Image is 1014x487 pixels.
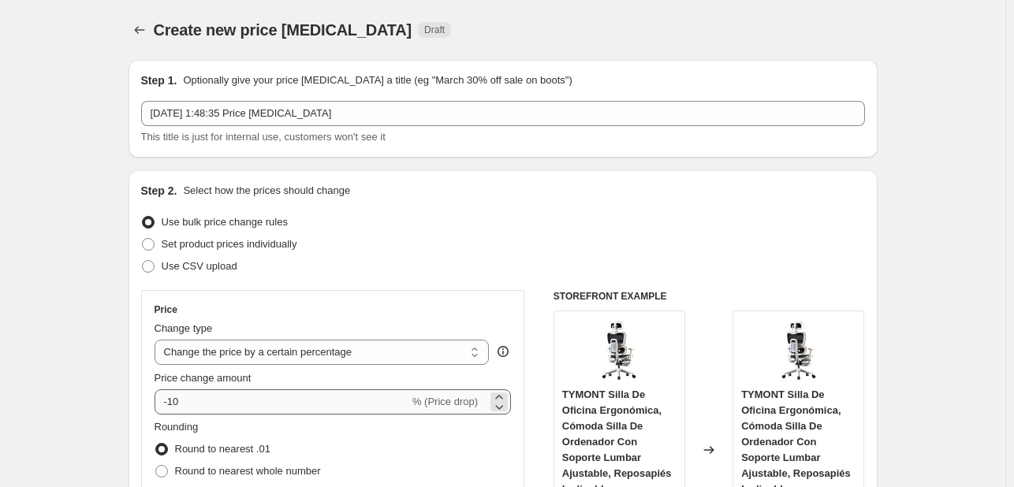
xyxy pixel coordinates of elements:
span: Change type [155,322,213,334]
span: Set product prices individually [162,238,297,250]
p: Optionally give your price [MEDICAL_DATA] a title (eg "March 30% off sale on boots") [183,72,572,88]
span: Round to nearest .01 [175,443,270,455]
h3: Price [155,303,177,316]
div: help [495,344,511,359]
h6: STOREFRONT EXAMPLE [554,290,865,303]
button: Price change jobs [129,19,151,41]
img: 31kD2ShuZ8L_80x.jpg [767,319,830,382]
img: 31kD2ShuZ8L_80x.jpg [587,319,651,382]
span: Use bulk price change rules [162,216,288,228]
span: Rounding [155,421,199,433]
span: Round to nearest whole number [175,465,321,477]
span: % (Price drop) [412,396,478,407]
input: -15 [155,389,409,415]
span: This title is just for internal use, customers won't see it [141,131,386,143]
p: Select how the prices should change [183,183,350,199]
h2: Step 1. [141,72,177,88]
span: Draft [424,24,445,36]
h2: Step 2. [141,183,177,199]
input: 30% off holiday sale [141,101,865,126]
span: Create new price [MEDICAL_DATA] [154,21,412,39]
span: Use CSV upload [162,260,237,272]
span: Price change amount [155,372,252,384]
